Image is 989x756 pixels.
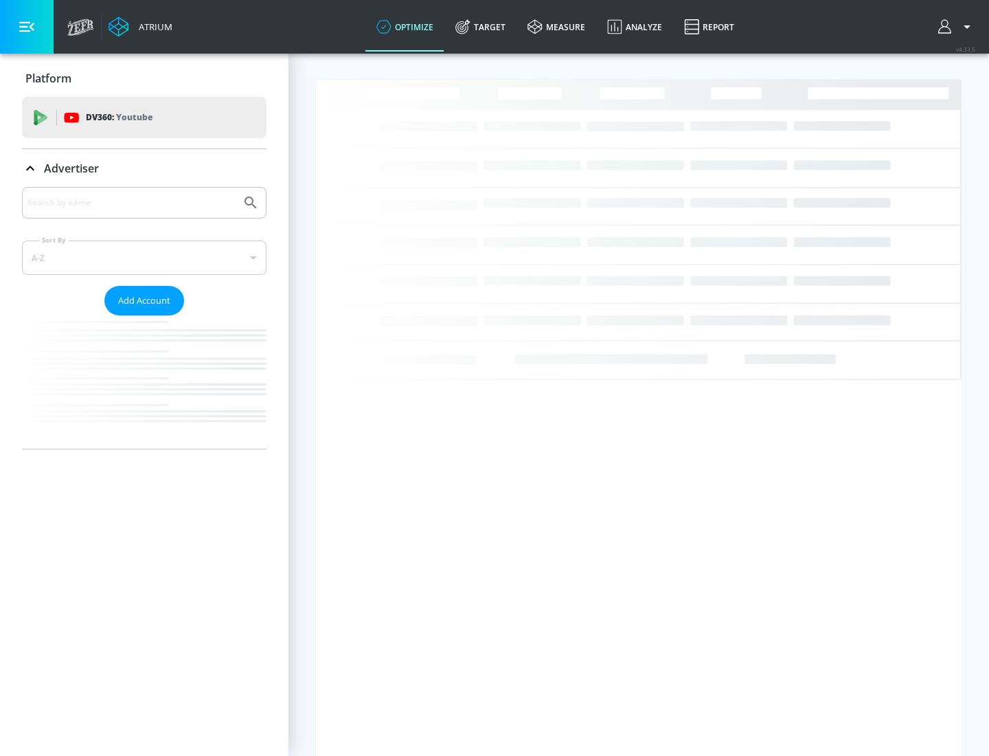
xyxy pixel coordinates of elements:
a: Target [444,2,516,52]
nav: list of Advertiser [22,315,266,449]
p: Platform [25,71,71,86]
input: Search by name [27,194,236,212]
a: Atrium [109,16,172,37]
button: Add Account [104,286,184,315]
a: Report [673,2,745,52]
span: Add Account [118,293,170,309]
label: Sort By [39,236,69,245]
div: Atrium [133,21,172,33]
div: DV360: Youtube [22,97,266,138]
div: Advertiser [22,187,266,449]
a: Analyze [596,2,673,52]
p: DV360: [86,110,152,125]
a: optimize [365,2,444,52]
p: Youtube [116,110,152,124]
div: A-Z [22,241,266,275]
div: Advertiser [22,149,266,188]
div: Platform [22,59,266,98]
p: Advertiser [44,161,99,176]
span: v 4.33.5 [956,45,975,53]
a: measure [516,2,596,52]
